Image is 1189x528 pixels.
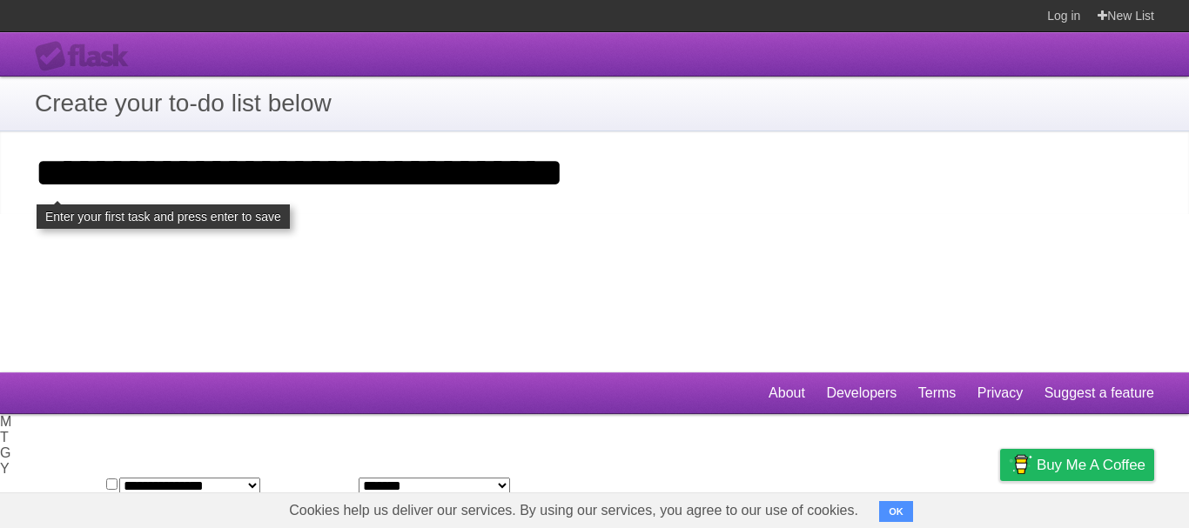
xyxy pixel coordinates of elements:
span: Buy me a coffee [1037,450,1145,480]
div: Flask [35,41,139,72]
a: About [769,377,805,410]
button: OK [879,501,913,522]
a: Buy me a coffee [1000,449,1154,481]
a: Privacy [977,377,1023,410]
a: Developers [826,377,897,410]
h1: Create your to-do list below [35,85,1154,122]
img: Buy me a coffee [1009,450,1032,479]
a: Suggest a feature [1045,377,1154,410]
a: Terms [918,377,957,410]
span: Cookies help us deliver our services. By using our services, you agree to our use of cookies. [272,493,876,528]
